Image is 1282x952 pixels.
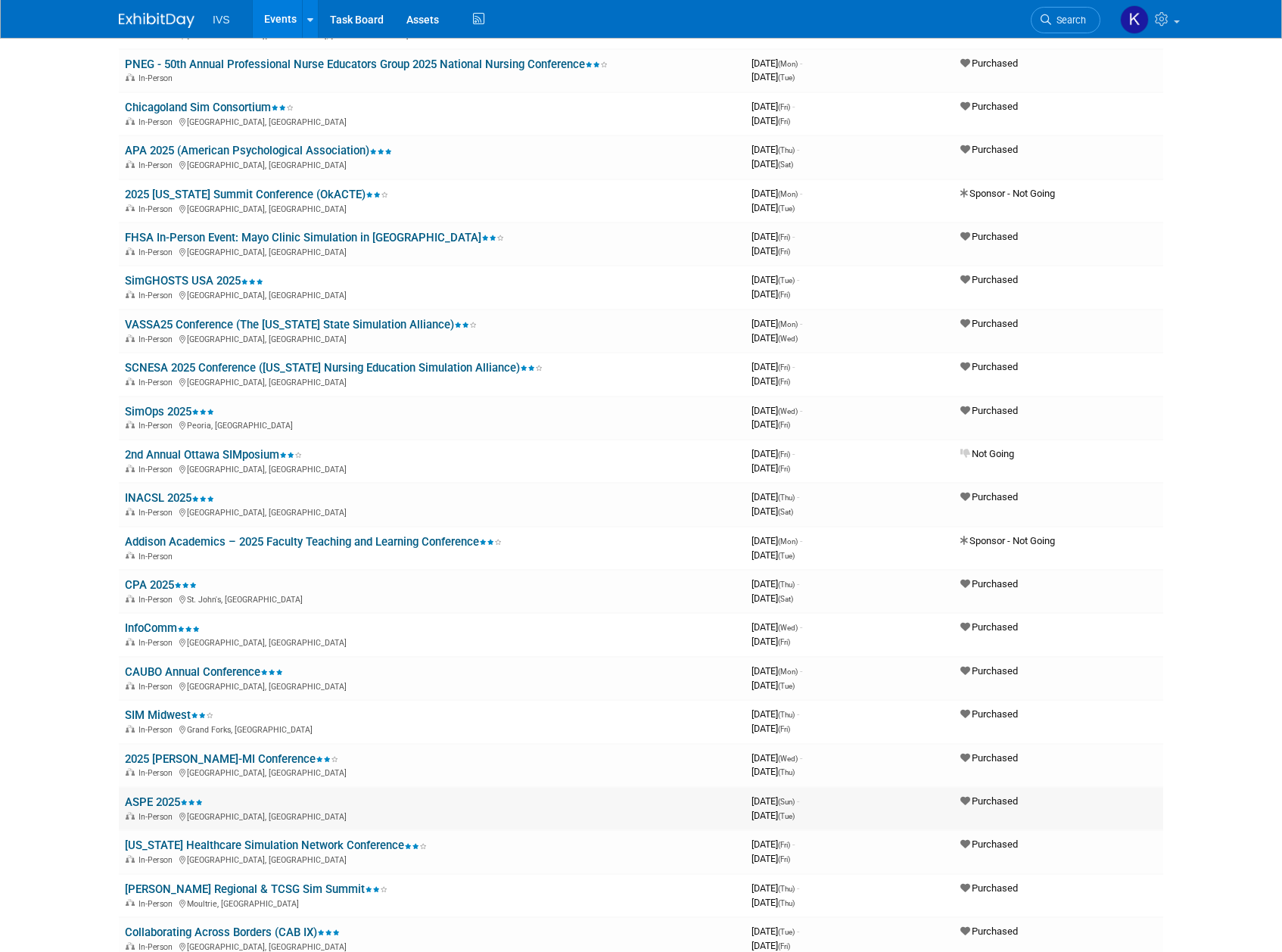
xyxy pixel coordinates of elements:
[125,375,739,387] div: [GEOGRAPHIC_DATA], [GEOGRAPHIC_DATA]
[119,13,194,28] img: ExhibitDay
[778,421,790,429] span: (Fri)
[960,188,1055,199] span: Sponsor - Not Going
[778,247,790,256] span: (Fri)
[751,593,793,604] span: [DATE]
[751,462,790,474] span: [DATE]
[138,160,177,170] span: In-Person
[960,665,1018,677] span: Purchased
[960,795,1018,807] span: Purchased
[751,766,795,777] span: [DATE]
[751,897,795,908] span: [DATE]
[751,549,795,561] span: [DATE]
[138,508,177,518] span: In-Person
[778,276,795,285] span: (Tue)
[751,940,790,951] span: [DATE]
[778,899,795,907] span: (Thu)
[138,552,177,562] span: In-Person
[778,855,790,863] span: (Fri)
[751,361,795,372] span: [DATE]
[960,58,1018,69] span: Purchased
[960,838,1018,850] span: Purchased
[960,274,1018,285] span: Purchased
[778,508,793,516] span: (Sat)
[125,665,283,679] a: CAUBO Annual Conference
[125,708,213,722] a: SIM Midwest
[125,680,739,692] div: [GEOGRAPHIC_DATA], [GEOGRAPHIC_DATA]
[751,491,799,502] span: [DATE]
[125,621,200,635] a: InfoComm
[751,158,793,170] span: [DATE]
[960,144,1018,155] span: Purchased
[126,638,135,646] img: In-Person Event
[778,146,795,154] span: (Thu)
[125,101,294,114] a: Chicagoland Sim Consortium
[751,810,795,821] span: [DATE]
[125,332,739,344] div: [GEOGRAPHIC_DATA], [GEOGRAPHIC_DATA]
[778,638,790,646] span: (Fri)
[751,636,790,647] span: [DATE]
[125,448,302,462] a: 2nd Annual Ottawa SIMposium
[960,926,1018,937] span: Purchased
[778,204,795,213] span: (Tue)
[751,274,799,285] span: [DATE]
[125,578,197,592] a: CPA 2025
[138,247,177,257] span: In-Person
[792,838,795,850] span: -
[797,274,799,285] span: -
[751,621,802,633] span: [DATE]
[126,725,135,733] img: In-Person Event
[797,144,799,155] span: -
[960,405,1018,416] span: Purchased
[751,926,799,937] span: [DATE]
[751,708,799,720] span: [DATE]
[800,621,802,633] span: -
[751,418,790,430] span: [DATE]
[778,233,790,241] span: (Fri)
[126,552,135,559] img: In-Person Event
[751,882,799,894] span: [DATE]
[125,882,387,896] a: [PERSON_NAME] Regional & TCSG Sim Summit
[792,101,795,112] span: -
[778,407,798,415] span: (Wed)
[125,188,388,201] a: 2025 [US_STATE] Summit Conference (OkACTE)
[138,334,177,344] span: In-Person
[126,465,135,472] img: In-Person Event
[751,535,802,546] span: [DATE]
[778,493,795,502] span: (Thu)
[138,73,177,83] span: In-Person
[797,491,799,502] span: -
[792,448,795,459] span: -
[778,73,795,82] span: (Tue)
[960,491,1018,502] span: Purchased
[800,665,802,677] span: -
[792,361,795,372] span: -
[751,448,795,459] span: [DATE]
[125,636,739,648] div: [GEOGRAPHIC_DATA], [GEOGRAPHIC_DATA]
[792,231,795,242] span: -
[751,665,802,677] span: [DATE]
[125,158,739,170] div: [GEOGRAPHIC_DATA], [GEOGRAPHIC_DATA]
[778,885,795,893] span: (Thu)
[138,117,177,127] span: In-Person
[125,752,338,766] a: 2025 [PERSON_NAME]-MI Conference
[751,188,802,199] span: [DATE]
[800,318,802,329] span: -
[797,578,799,590] span: -
[797,926,799,937] span: -
[126,899,135,907] img: In-Person Event
[960,708,1018,720] span: Purchased
[125,361,543,375] a: SCNESA 2025 Conference ([US_STATE] Nursing Education Simulation Alliance)
[125,810,739,822] div: [GEOGRAPHIC_DATA], [GEOGRAPHIC_DATA]
[751,795,799,807] span: [DATE]
[960,752,1018,764] span: Purchased
[125,418,739,431] div: Peoria, [GEOGRAPHIC_DATA]
[138,899,177,909] span: In-Person
[125,231,504,244] a: FHSA In-Person Event: Mayo Clinic Simulation in [GEOGRAPHIC_DATA]
[213,14,230,26] span: IVS
[797,882,799,894] span: -
[125,144,392,157] a: APA 2025 (American Psychological Association)
[778,682,795,690] span: (Tue)
[126,421,135,428] img: In-Person Event
[751,723,790,734] span: [DATE]
[125,795,203,809] a: ASPE 2025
